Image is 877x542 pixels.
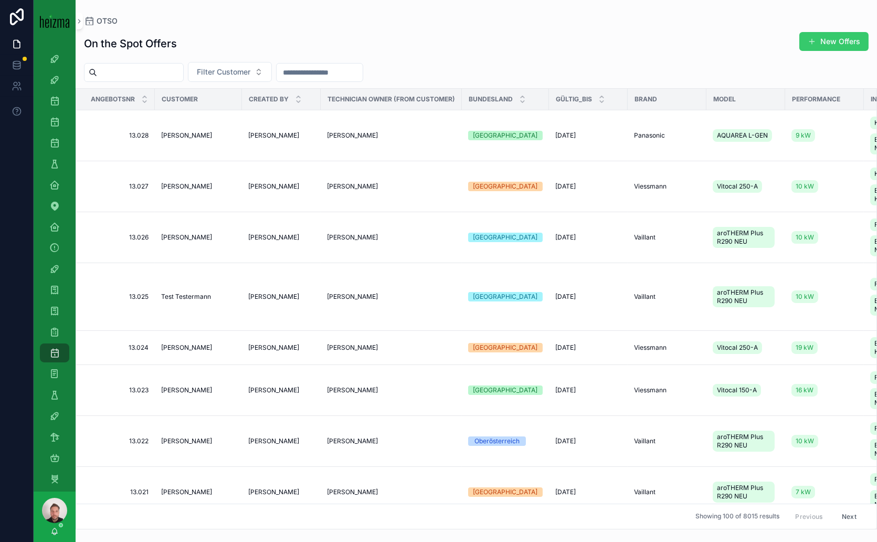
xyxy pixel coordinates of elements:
[89,437,149,445] a: 13.022
[796,293,814,301] span: 10 kW
[555,182,576,191] span: [DATE]
[249,95,289,103] span: Created By
[327,293,456,301] a: [PERSON_NAME]
[248,386,314,394] a: [PERSON_NAME]
[327,343,378,352] span: [PERSON_NAME]
[248,233,314,242] a: [PERSON_NAME]
[161,131,212,140] span: [PERSON_NAME]
[89,182,149,191] a: 13.027
[248,131,314,140] a: [PERSON_NAME]
[713,429,779,454] a: aroTHERM Plus R290 NEU
[791,486,815,498] a: 7 kW
[717,182,758,191] span: Vitocal 250-A
[555,293,576,301] span: [DATE]
[468,292,543,301] a: [GEOGRAPHIC_DATA]
[713,127,779,144] a: AQUAREA L-GEN
[474,436,520,446] div: Oberösterreich
[634,182,700,191] a: Viessmann
[161,437,236,445] a: [PERSON_NAME]
[248,488,314,496] a: [PERSON_NAME]
[555,386,576,394] span: [DATE]
[327,386,378,394] span: [PERSON_NAME]
[248,293,314,301] a: [PERSON_NAME]
[634,488,656,496] span: Vaillant
[555,437,576,445] span: [DATE]
[162,95,198,103] span: Customer
[248,182,314,191] a: [PERSON_NAME]
[796,488,811,496] span: 7 kW
[634,131,700,140] a: Panasonic
[34,42,76,492] div: scrollable content
[555,293,621,301] a: [DATE]
[713,339,779,356] a: Vitocal 250-A
[161,386,236,394] a: [PERSON_NAME]
[556,95,592,103] span: Gültig_bis
[796,343,813,352] span: 19 kW
[634,386,700,394] a: Viessmann
[713,178,779,195] a: Vitocal 250-A
[161,437,212,445] span: [PERSON_NAME]
[473,292,538,301] div: [GEOGRAPHIC_DATA]
[89,293,149,301] a: 13.025
[634,437,656,445] span: Vaillant
[791,129,815,142] a: 9 kW
[634,343,700,352] a: Viessmann
[188,62,272,82] button: Select Button
[555,437,621,445] a: [DATE]
[717,343,758,352] span: Vitocal 250-A
[468,182,543,191] a: [GEOGRAPHIC_DATA]
[40,14,69,28] img: App logo
[717,229,770,246] span: aroTHERM Plus R290 NEU
[796,437,814,445] span: 10 kW
[634,293,656,301] span: Vaillant
[248,488,299,496] span: [PERSON_NAME]
[468,385,543,395] a: [GEOGRAPHIC_DATA]
[796,233,814,242] span: 10 kW
[327,488,456,496] a: [PERSON_NAME]
[555,386,621,394] a: [DATE]
[791,484,858,501] a: 7 kW
[161,343,212,352] span: [PERSON_NAME]
[248,343,314,352] a: [PERSON_NAME]
[791,288,858,305] a: 10 kW
[89,131,149,140] a: 13.028
[248,386,299,394] span: [PERSON_NAME]
[799,32,869,51] a: New Offers
[791,229,858,246] a: 10 kW
[89,343,149,352] a: 13.024
[634,233,656,242] span: Vaillant
[555,488,576,496] span: [DATE]
[84,16,118,26] a: OTSO
[327,233,378,242] span: [PERSON_NAME]
[555,233,621,242] a: [DATE]
[555,488,621,496] a: [DATE]
[468,343,543,352] a: [GEOGRAPHIC_DATA]
[91,95,135,103] span: Angebotsnr
[161,233,236,242] a: [PERSON_NAME]
[717,433,770,450] span: aroTHERM Plus R290 NEU
[89,233,149,242] a: 13.026
[468,131,543,140] a: [GEOGRAPHIC_DATA]
[473,487,538,497] div: [GEOGRAPHIC_DATA]
[473,233,538,242] div: [GEOGRAPHIC_DATA]
[555,131,621,140] a: [DATE]
[248,437,314,445] a: [PERSON_NAME]
[89,488,149,496] span: 13.021
[327,488,378,496] span: [PERSON_NAME]
[713,284,779,309] a: aroTHERM Plus R290 NEU
[327,437,456,445] a: [PERSON_NAME]
[327,182,378,191] span: [PERSON_NAME]
[791,178,858,195] a: 10 kW
[634,182,667,191] span: Viessmann
[161,293,211,301] span: Test Testermann
[197,67,250,77] span: Filter Customer
[84,36,177,51] h1: On the Spot Offers
[327,233,456,242] a: [PERSON_NAME]
[796,386,813,394] span: 16 kW
[717,386,757,394] span: Vitocal 150-A
[555,343,576,352] span: [DATE]
[327,386,456,394] a: [PERSON_NAME]
[635,95,657,103] span: Brand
